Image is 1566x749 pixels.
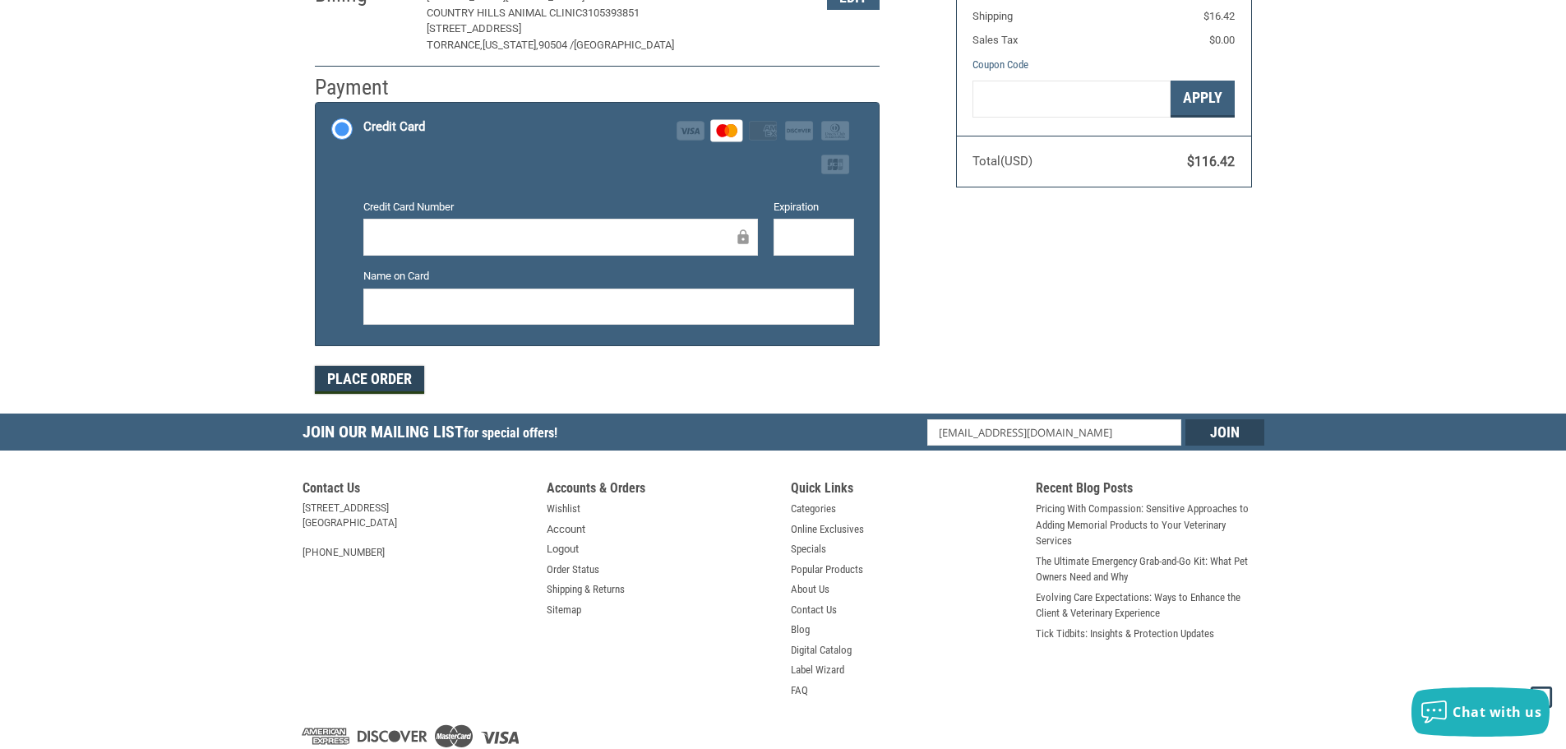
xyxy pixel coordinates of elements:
button: Chat with us [1411,687,1550,737]
span: Sales Tax [972,34,1018,46]
a: About Us [791,581,829,598]
a: Specials [791,541,826,557]
a: The Ultimate Emergency Grab-and-Go Kit: What Pet Owners Need and Why [1036,553,1264,585]
a: Blog [791,622,810,638]
a: Tick Tidbits: Insights & Protection Updates [1036,626,1214,642]
input: Gift Certificate or Coupon Code [972,81,1171,118]
span: $116.42 [1187,154,1235,169]
label: Name on Card [363,268,854,284]
a: Sitemap [547,602,581,618]
span: $16.42 [1203,10,1235,22]
span: [GEOGRAPHIC_DATA] [574,39,674,51]
h5: Contact Us [303,480,531,501]
h5: Accounts & Orders [547,480,775,501]
a: Popular Products [791,562,863,578]
a: Label Wizard [791,662,844,678]
a: Logout [547,541,579,557]
a: Coupon Code [972,58,1028,71]
span: [STREET_ADDRESS] [427,22,521,35]
input: Email [927,419,1181,446]
a: Pricing With Compassion: Sensitive Approaches to Adding Memorial Products to Your Veterinary Serv... [1036,501,1264,549]
a: Wishlist [547,501,580,517]
a: Contact Us [791,602,837,618]
address: [STREET_ADDRESS] [GEOGRAPHIC_DATA] [PHONE_NUMBER] [303,501,531,560]
div: Credit Card [363,113,425,141]
label: Credit Card Number [363,199,758,215]
a: Online Exclusives [791,521,864,538]
span: COUNTRY HILLS ANIMAL CLINIC [427,7,582,19]
a: Digital Catalog [791,642,852,659]
h5: Quick Links [791,480,1019,501]
a: Order Status [547,562,599,578]
button: Place Order [315,366,424,394]
h5: Join Our Mailing List [303,414,566,455]
h2: Payment [315,74,411,101]
input: Join [1185,419,1264,446]
span: $0.00 [1209,34,1235,46]
button: Apply [1171,81,1235,118]
span: [US_STATE], [483,39,538,51]
a: Evolving Care Expectations: Ways to Enhance the Client & Veterinary Experience [1036,589,1264,622]
span: TORRANCE, [427,39,483,51]
span: 90504 / [538,39,574,51]
span: for special offers! [464,425,557,441]
label: Expiration [774,199,854,215]
a: Account [547,521,585,538]
span: Chat with us [1453,703,1541,721]
span: 3105393851 [582,7,640,19]
a: Categories [791,501,836,517]
a: Shipping & Returns [547,581,625,598]
span: Total (USD) [972,154,1032,169]
span: Shipping [972,10,1013,22]
a: FAQ [791,682,808,699]
h5: Recent Blog Posts [1036,480,1264,501]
